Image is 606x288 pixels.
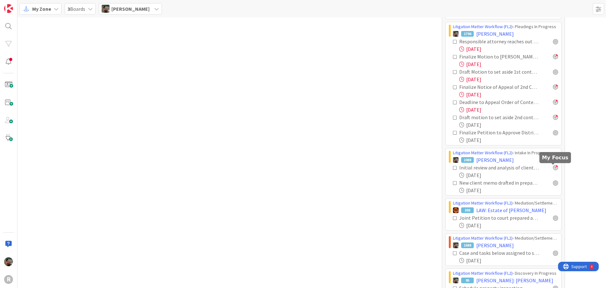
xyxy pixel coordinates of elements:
div: Finalize Motion to [PERSON_NAME] Penalties. [459,53,539,60]
div: 95 [461,278,474,283]
div: [DATE] [459,222,558,229]
div: 2488 [461,157,474,163]
a: Litigation Matter Workflow (FL2) [453,24,513,29]
img: MW [453,157,459,163]
div: Finalize Petition to Approve Distribution by Sr. Attorney -Pause for Resolution of Contempt. [459,129,539,136]
img: Visit kanbanzone.com [4,4,13,13]
div: Joint Petition to court prepared after fiduciary identified [459,214,539,222]
div: [DATE] [459,257,558,264]
b: 3 [68,6,70,12]
div: [DATE] [459,106,558,113]
div: › Intake In Progress [453,150,558,156]
div: 1688 [461,242,474,248]
img: MW [453,278,459,283]
span: [PERSON_NAME]: [PERSON_NAME] [476,277,553,284]
div: Deadline to Appeal Order of Contempt: 8/27 [459,98,539,106]
a: Litigation Matter Workflow (FL2) [453,150,513,156]
h5: My Focus [542,155,568,161]
a: Litigation Matter Workflow (FL2) [453,235,513,241]
span: LAW: Estate of [PERSON_NAME] [476,206,546,214]
div: Initial review and analysis of client documentation [459,164,539,171]
img: MW [102,5,110,13]
img: TR [453,207,459,213]
div: Draft motion to set aside 2nd contempt [459,113,539,121]
span: [PERSON_NAME] [476,156,514,164]
div: 1796 [461,31,474,37]
a: Litigation Matter Workflow (FL2) [453,200,513,206]
div: › Pleadings In Progress [453,23,558,30]
div: [DATE] [459,60,558,68]
span: My Zone [32,5,51,13]
div: [DATE] [459,45,558,53]
img: MW [4,257,13,266]
img: MW [453,31,459,37]
span: [PERSON_NAME] [476,242,514,249]
span: Support [13,1,29,9]
span: Boards [68,5,85,13]
div: Draft Motion to set aside 1st contempt [459,68,539,76]
div: › Mediation/Settlement in Progress [453,200,558,206]
div: [DATE] [459,187,558,194]
div: [DATE] [459,91,558,98]
span: [PERSON_NAME] [476,30,514,38]
div: New client memo drafted in preparation for client call on 9-5 [459,179,539,187]
div: [DATE] [459,136,558,144]
div: 393 [461,207,474,213]
div: R [4,275,13,284]
div: › Mediation/Settlement Queue [453,235,558,242]
div: 4 [33,3,34,8]
div: [DATE] [459,121,558,129]
div: Case and tasks below assigned to supervising attorney [459,249,539,257]
div: [DATE] [459,76,558,83]
a: Litigation Matter Workflow (FL2) [453,270,513,276]
div: Finalize Notice of Appeal of 2nd Contempt. [459,83,539,91]
div: Responsible attorney reaches out to client to review status + memo, preliminary analysis and disc... [459,38,539,45]
img: MW [453,242,459,248]
div: › Discovery In Progress [453,270,558,277]
div: [DATE] [459,171,558,179]
span: [PERSON_NAME] [111,5,150,13]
